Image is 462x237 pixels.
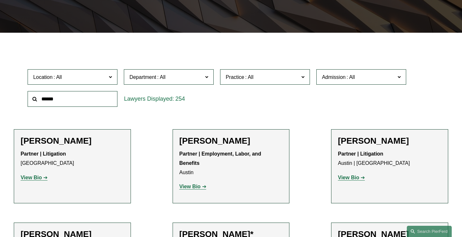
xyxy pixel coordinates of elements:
[21,151,66,157] strong: Partner | Litigation
[21,175,47,180] a: View Bio
[338,175,359,180] strong: View Bio
[179,184,201,189] strong: View Bio
[21,149,124,168] p: [GEOGRAPHIC_DATA]
[338,151,383,157] strong: Partner | Litigation
[338,136,441,146] h2: [PERSON_NAME]
[179,136,283,146] h2: [PERSON_NAME]
[21,175,42,180] strong: View Bio
[338,149,441,168] p: Austin | [GEOGRAPHIC_DATA]
[33,74,53,80] span: Location
[129,74,156,80] span: Department
[226,74,244,80] span: Practice
[338,175,365,180] a: View Bio
[179,149,283,177] p: Austin
[175,96,185,102] span: 254
[21,136,124,146] h2: [PERSON_NAME]
[322,74,346,80] span: Admission
[179,151,263,166] strong: Partner | Employment, Labor, and Benefits
[179,184,206,189] a: View Bio
[407,226,452,237] a: Search this site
